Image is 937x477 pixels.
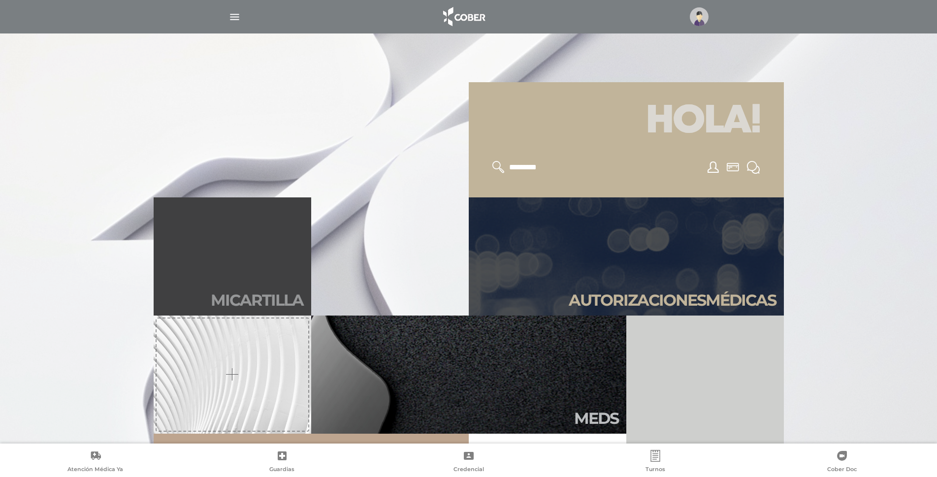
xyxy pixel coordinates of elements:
a: Turnos [562,450,748,475]
h2: Mi car tilla [211,291,303,310]
img: profile-placeholder.svg [690,7,709,26]
h2: Meds [574,409,618,428]
span: Credencial [453,466,484,475]
img: logo_cober_home-white.png [438,5,489,29]
h2: Autori zaciones médicas [569,291,776,310]
span: Guardias [269,466,294,475]
a: Atención Médica Ya [2,450,189,475]
a: Meds [311,316,626,434]
h1: Hola! [481,94,772,149]
a: Credencial [375,450,562,475]
span: Turnos [646,466,665,475]
img: Cober_menu-lines-white.svg [228,11,241,23]
a: Cober Doc [748,450,935,475]
a: Autorizacionesmédicas [469,197,784,316]
span: Atención Médica Ya [67,466,123,475]
a: Micartilla [154,197,311,316]
span: Cober Doc [827,466,857,475]
a: Guardias [189,450,375,475]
